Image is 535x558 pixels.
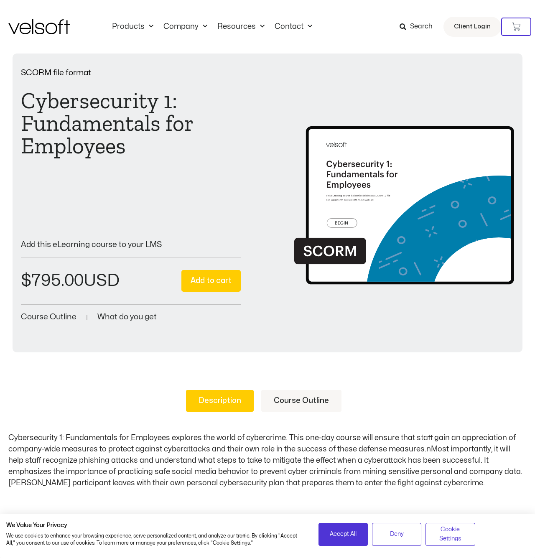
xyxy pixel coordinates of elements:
[21,313,76,321] a: Course Outline
[158,22,212,31] a: CompanyMenu Toggle
[6,522,306,529] h2: We Value Your Privacy
[97,313,157,321] a: What do you get
[21,69,241,77] p: SCORM file format
[443,17,501,37] a: Client Login
[8,19,70,34] img: Velsoft Training Materials
[21,273,31,289] span: $
[330,530,357,539] span: Accept All
[318,523,368,546] button: Accept all cookies
[454,21,491,32] span: Client Login
[21,273,84,289] bdi: 795.00
[212,22,270,31] a: ResourcesMenu Toggle
[410,21,433,32] span: Search
[425,523,475,546] button: Adjust cookie preferences
[107,22,158,31] a: ProductsMenu Toggle
[21,241,241,249] p: Add this eLearning course to your LMS
[429,540,531,558] iframe: chat widget
[8,432,527,489] p: Cybersecurity 1: Fundamentals for Employees explores the world of cybercrime. This one-day course...
[181,270,241,292] button: Add to cart
[270,22,317,31] a: ContactMenu Toggle
[261,390,341,412] a: Course Outline
[372,523,421,546] button: Deny all cookies
[400,20,438,34] a: Search
[186,390,254,412] a: Description
[431,525,469,544] span: Cookie Settings
[21,89,241,157] h1: Cybersecurity 1: Fundamentals for Employees
[390,530,404,539] span: Deny
[6,533,306,547] p: We use cookies to enhance your browsing experience, serve personalized content, and analyze our t...
[107,22,317,31] nav: Menu
[294,100,514,292] img: Second Product Image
